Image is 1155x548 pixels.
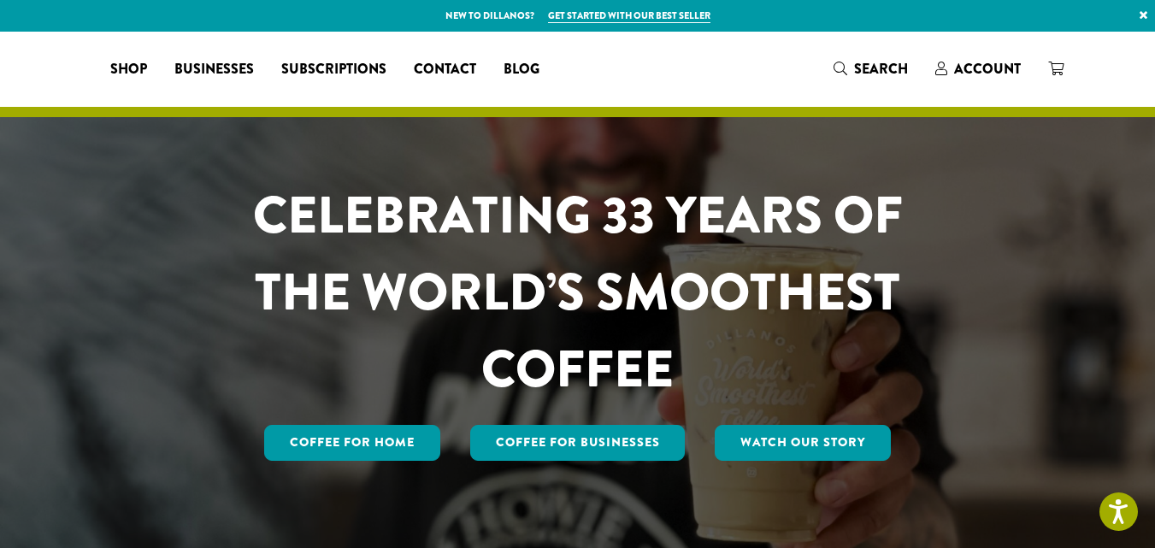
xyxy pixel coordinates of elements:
[203,177,953,408] h1: CELEBRATING 33 YEARS OF THE WORLD’S SMOOTHEST COFFEE
[414,59,476,80] span: Contact
[264,425,440,461] a: Coffee for Home
[504,59,539,80] span: Blog
[110,59,147,80] span: Shop
[470,425,686,461] a: Coffee For Businesses
[820,55,922,83] a: Search
[548,9,710,23] a: Get started with our best seller
[174,59,254,80] span: Businesses
[854,59,908,79] span: Search
[954,59,1021,79] span: Account
[281,59,386,80] span: Subscriptions
[97,56,161,83] a: Shop
[715,425,891,461] a: Watch Our Story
